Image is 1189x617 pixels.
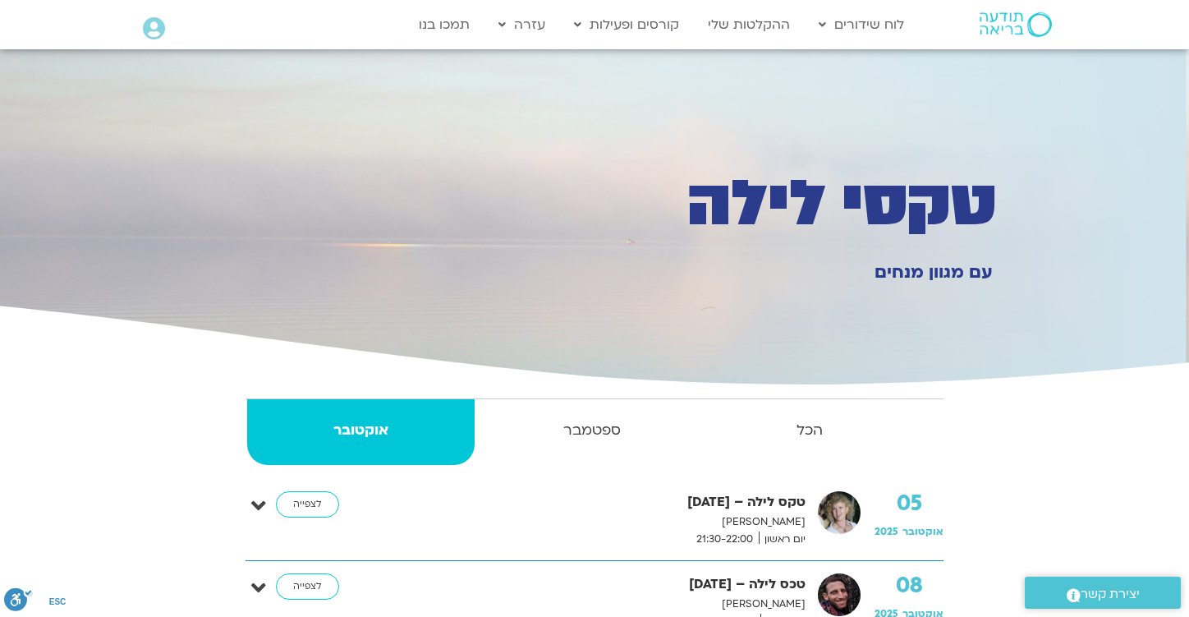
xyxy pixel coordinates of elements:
[374,596,806,613] p: [PERSON_NAME]
[247,399,475,465] a: אוקטובר
[875,491,943,516] strong: 05
[276,491,339,518] a: לצפייה
[490,9,553,40] a: עזרה
[691,531,759,548] span: 21:30-22:00
[478,399,708,465] a: ספטמבר
[710,399,909,465] a: הכל
[980,12,1052,37] img: תודעה בריאה
[902,525,943,538] span: אוקטובר
[374,491,806,513] strong: טקס לילה – [DATE]
[374,573,806,596] strong: טכס לילה – [DATE]
[436,175,997,234] h1: טקסי לילה
[759,531,806,548] span: יום ראשון
[725,263,994,283] h2: עם מגוון מנחים
[247,418,475,443] strong: אוקטובר
[700,9,798,40] a: ההקלטות שלי
[411,9,478,40] a: תמכו בנו
[1025,577,1181,609] a: יצירת קשר
[810,9,912,40] a: לוח שידורים
[710,418,909,443] strong: הכל
[478,418,708,443] strong: ספטמבר
[875,525,898,538] span: 2025
[566,9,687,40] a: קורסים ופעילות
[1081,583,1140,605] span: יצירת קשר
[276,573,339,600] a: לצפייה
[875,573,943,598] strong: 08
[374,513,806,531] p: [PERSON_NAME]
